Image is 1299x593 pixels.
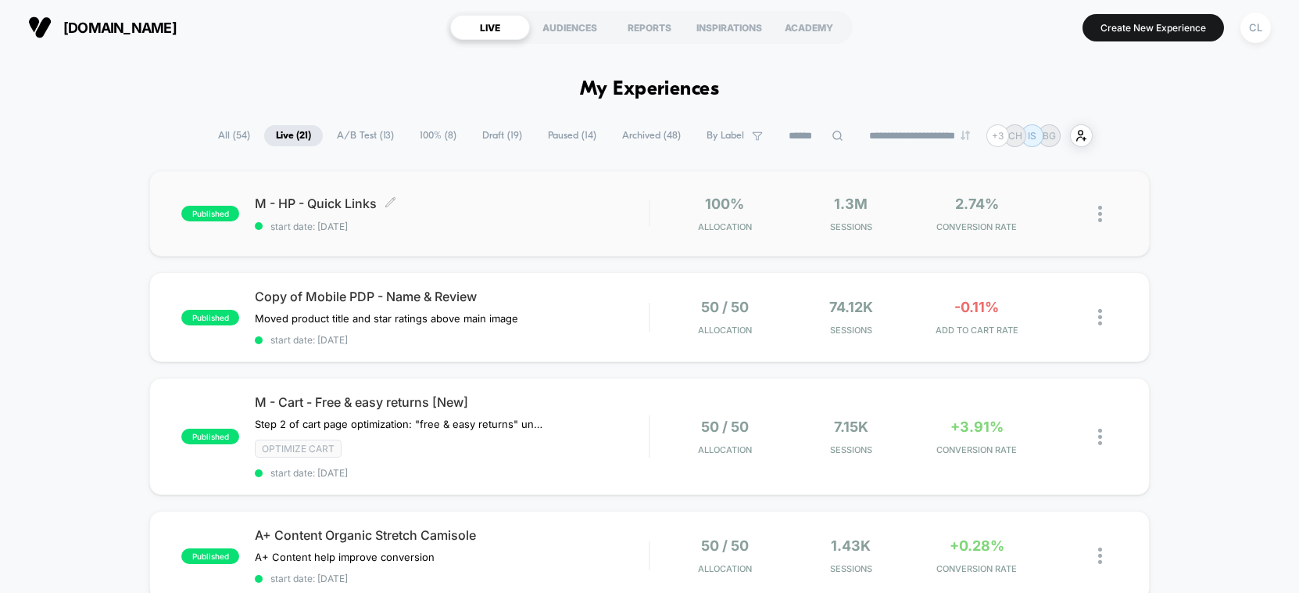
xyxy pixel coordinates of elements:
[792,563,910,574] span: Sessions
[610,15,689,40] div: REPORTS
[580,78,720,101] h1: My Experiences
[701,537,749,554] span: 50 / 50
[698,221,752,232] span: Allocation
[255,334,649,346] span: start date: [DATE]
[255,312,518,325] span: Moved product title and star ratings above main image
[1043,130,1056,142] p: BG
[264,125,323,146] span: Live ( 21 )
[918,221,1036,232] span: CONVERSION RATE
[325,125,406,146] span: A/B Test ( 13 )
[831,537,871,554] span: 1.43k
[769,15,849,40] div: ACADEMY
[834,419,868,435] span: 7.15k
[28,16,52,39] img: Visually logo
[918,444,1036,455] span: CONVERSION RATE
[255,418,545,430] span: Step 2 of cart page optimization: "free & easy returns" under cart CTA
[1236,12,1276,44] button: CL
[698,444,752,455] span: Allocation
[255,527,649,543] span: A+ Content Organic Stretch Camisole
[698,325,752,336] span: Allocation
[834,196,868,212] span: 1.3M
[255,551,435,563] span: A+ Content help improve conversion
[829,299,873,315] span: 74.12k
[918,325,1036,336] span: ADD TO CART RATE
[255,467,649,479] span: start date: [DATE]
[1098,548,1102,564] img: close
[954,299,999,315] span: -0.11%
[701,419,749,435] span: 50 / 50
[530,15,610,40] div: AUDIENCES
[1098,309,1102,325] img: close
[705,196,744,212] span: 100%
[255,221,649,232] span: start date: [DATE]
[255,440,342,458] span: Optimize cart
[955,196,999,212] span: 2.74%
[918,563,1036,574] span: CONVERSION RATE
[689,15,769,40] div: INSPIRATIONS
[610,125,692,146] span: Archived ( 48 )
[63,20,177,36] span: [DOMAIN_NAME]
[181,548,239,564] span: published
[792,444,910,455] span: Sessions
[450,15,530,40] div: LIVE
[1098,429,1102,445] img: close
[255,289,649,304] span: Copy of Mobile PDP - Name & Review
[1082,14,1224,41] button: Create New Experience
[1028,130,1036,142] p: IS
[536,125,608,146] span: Paused ( 14 )
[181,429,239,444] span: published
[950,419,1004,435] span: +3.91%
[1240,13,1271,43] div: CL
[255,573,649,584] span: start date: [DATE]
[698,563,752,574] span: Allocation
[1008,130,1022,142] p: CH
[408,125,468,146] span: 100% ( 8 )
[961,131,970,140] img: end
[950,537,1004,554] span: +0.28%
[792,325,910,336] span: Sessions
[1098,206,1102,222] img: close
[986,124,1009,147] div: + 3
[181,206,239,221] span: published
[255,394,649,410] span: M - Cart - Free & easy returns [New]
[707,130,744,142] span: By Label
[23,15,181,40] button: [DOMAIN_NAME]
[206,125,262,146] span: All ( 54 )
[792,221,910,232] span: Sessions
[701,299,749,315] span: 50 / 50
[471,125,534,146] span: Draft ( 19 )
[181,310,239,325] span: published
[255,196,649,211] span: M - HP - Quick Links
